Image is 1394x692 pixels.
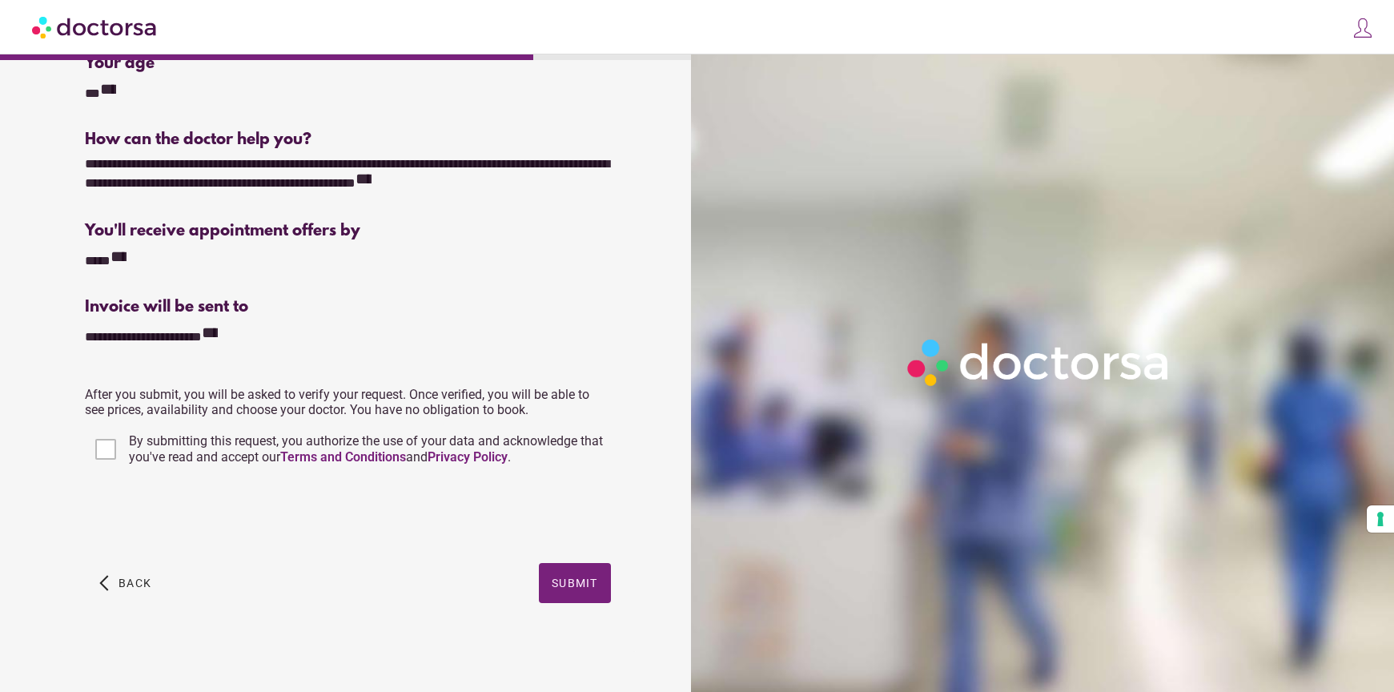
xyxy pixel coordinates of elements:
[85,485,328,547] iframe: reCAPTCHA
[93,563,158,603] button: arrow_back_ios Back
[900,332,1179,394] img: Logo-Doctorsa-trans-White-partial-flat.png
[85,131,610,149] div: How can the doctor help you?
[1367,505,1394,533] button: Your consent preferences for tracking technologies
[85,54,345,73] div: Your age
[129,433,603,465] span: By submitting this request, you authorize the use of your data and acknowledge that you've read a...
[280,449,406,465] a: Terms and Conditions
[1352,17,1374,39] img: icons8-customer-100.png
[85,222,610,240] div: You'll receive appointment offers by
[552,577,598,589] span: Submit
[428,449,508,465] a: Privacy Policy
[539,563,611,603] button: Submit
[32,9,159,45] img: Doctorsa.com
[85,298,610,316] div: Invoice will be sent to
[119,577,151,589] span: Back
[85,387,610,417] p: After you submit, you will be asked to verify your request. Once verified, you will be able to se...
